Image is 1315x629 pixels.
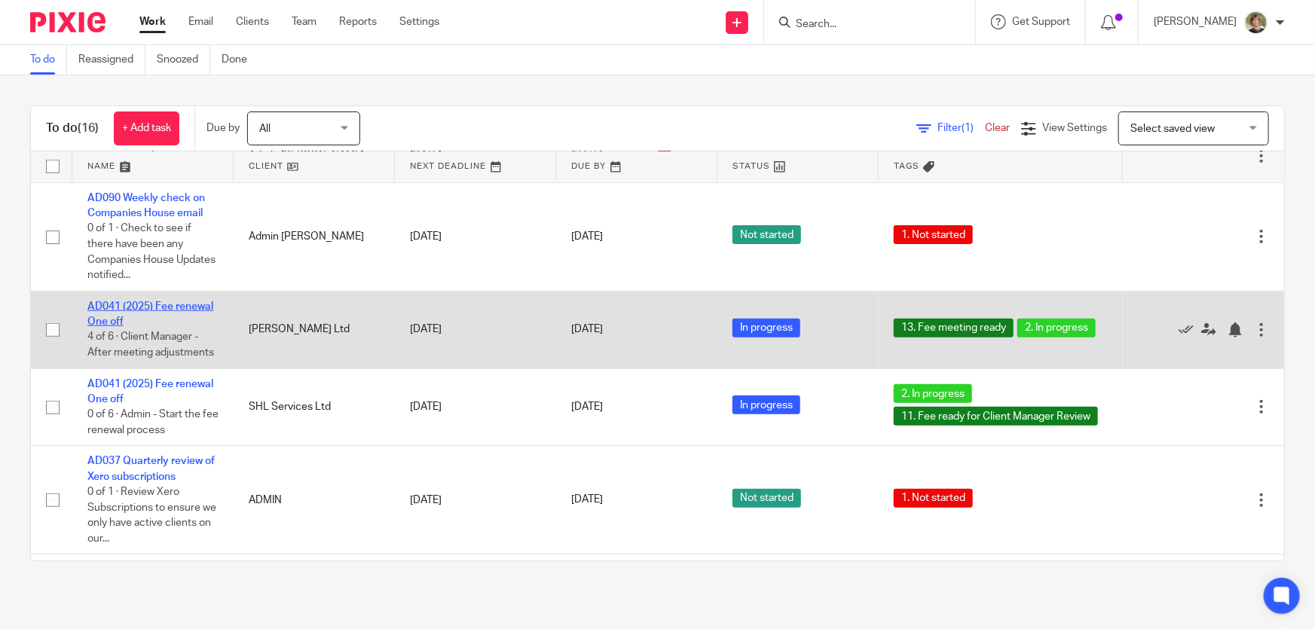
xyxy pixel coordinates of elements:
span: [DATE] [571,495,603,505]
span: 2. In progress [1017,319,1096,337]
span: Not started [732,225,801,244]
span: (1) [962,123,974,133]
td: [DATE] [395,446,556,554]
a: AD090 Weekly check on Companies House email [87,193,205,218]
a: AD037 Quarterly review of Xero subscriptions [87,456,215,481]
td: SHL Services Ltd [234,368,395,446]
span: All [259,124,271,134]
h1: To do [46,121,99,136]
span: Get Support [1012,17,1070,27]
span: In progress [732,395,800,414]
span: 4 of 6 · Client Manager - After meeting adjustments [87,332,214,359]
a: Work [139,14,166,29]
span: [DATE] [571,231,603,242]
a: Email [188,14,213,29]
span: 1. Not started [894,489,973,508]
span: [DATE] [571,325,603,335]
a: Snoozed [157,45,210,75]
span: 13. Fee meeting ready [894,319,1014,337]
span: 11. Fee ready for Client Manager Review [894,407,1098,426]
a: Settings [399,14,439,29]
span: 0 of 1 · Review Xero Subscriptions to ensure we only have active clients on our... [87,487,216,544]
span: Tags [894,162,919,170]
span: 1. Not started [894,225,973,244]
a: To do [30,45,67,75]
td: [DATE] [395,182,556,291]
span: Not started [732,489,801,508]
a: Clear [985,123,1010,133]
td: [DATE] [395,291,556,368]
span: (16) [78,122,99,134]
span: 2. In progress [894,384,972,403]
a: Team [292,14,317,29]
td: [PERSON_NAME] Ltd [234,291,395,368]
img: High%20Res%20Andrew%20Price%20Accountants_Poppy%20Jakes%20photography-1142.jpg [1244,11,1268,35]
input: Search [794,18,930,32]
p: Due by [206,121,240,136]
img: Pixie [30,12,106,32]
span: 0 of 1 · Check to see if there have been any Companies House Updates notified... [87,224,216,281]
a: Mark as done [1179,322,1201,337]
span: Filter [937,123,985,133]
a: Clients [236,14,269,29]
a: Done [222,45,258,75]
td: Admin [PERSON_NAME] [234,182,395,291]
td: ADMIN [234,446,395,554]
p: [PERSON_NAME] [1154,14,1237,29]
span: [DATE] [571,402,603,412]
a: + Add task [114,111,179,145]
a: AD041 (2025) Fee renewal One off [87,379,213,405]
span: View Settings [1042,123,1107,133]
span: 0 of 6 · Admin - Start the fee renewal process [87,409,219,435]
a: Reassigned [78,45,145,75]
a: AD041 (2025) Fee renewal One off [87,301,213,327]
span: In progress [732,319,800,337]
a: Reports [339,14,377,29]
td: [DATE] [395,368,556,446]
span: Select saved view [1130,124,1215,134]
